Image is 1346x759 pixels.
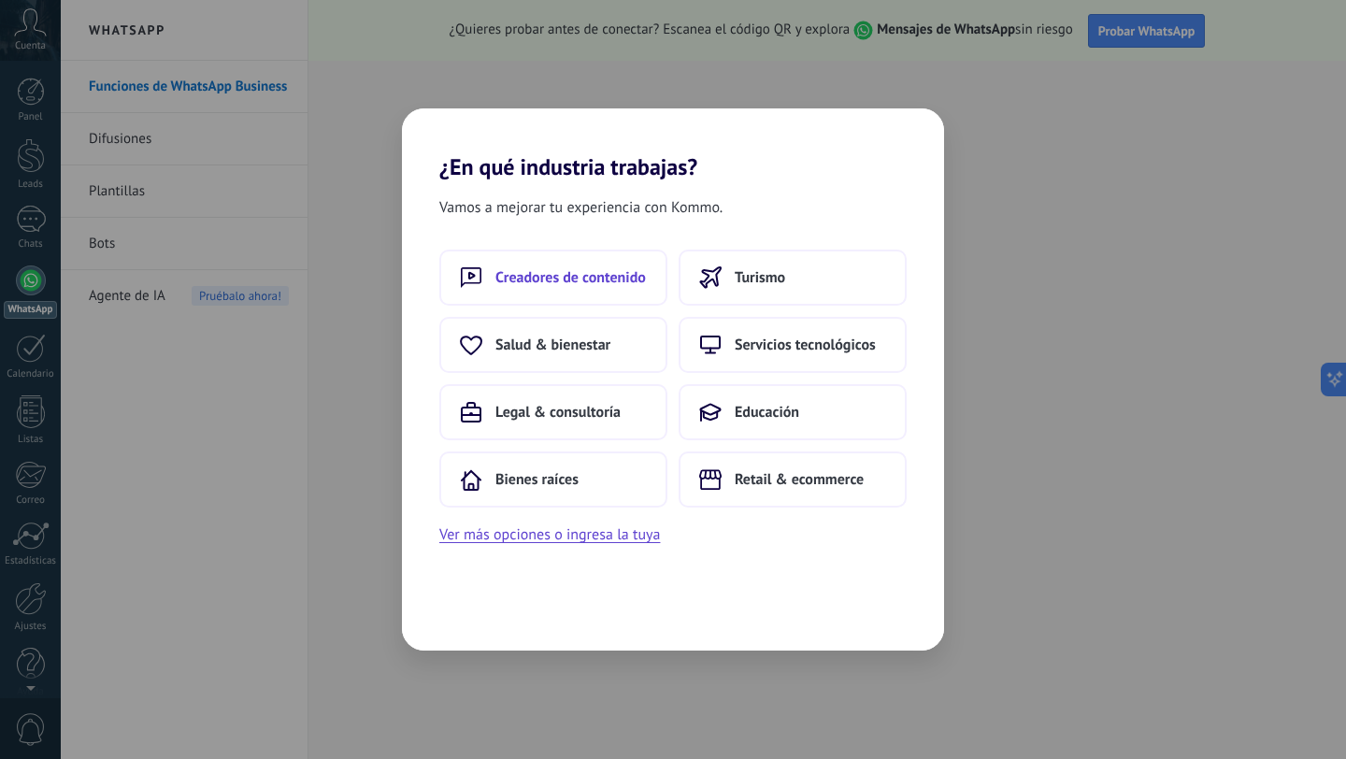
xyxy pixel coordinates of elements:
[495,268,646,287] span: Creadores de contenido
[495,403,621,422] span: Legal & consultoría
[439,384,667,440] button: Legal & consultoría
[679,384,907,440] button: Educación
[679,317,907,373] button: Servicios tecnológicos
[439,523,660,547] button: Ver más opciones o ingresa la tuya
[439,250,667,306] button: Creadores de contenido
[679,250,907,306] button: Turismo
[495,470,579,489] span: Bienes raíces
[735,403,799,422] span: Educación
[735,268,785,287] span: Turismo
[679,451,907,508] button: Retail & ecommerce
[735,470,864,489] span: Retail & ecommerce
[439,195,723,220] span: Vamos a mejorar tu experiencia con Kommo.
[439,451,667,508] button: Bienes raíces
[495,336,610,354] span: Salud & bienestar
[735,336,876,354] span: Servicios tecnológicos
[402,108,944,180] h2: ¿En qué industria trabajas?
[439,317,667,373] button: Salud & bienestar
